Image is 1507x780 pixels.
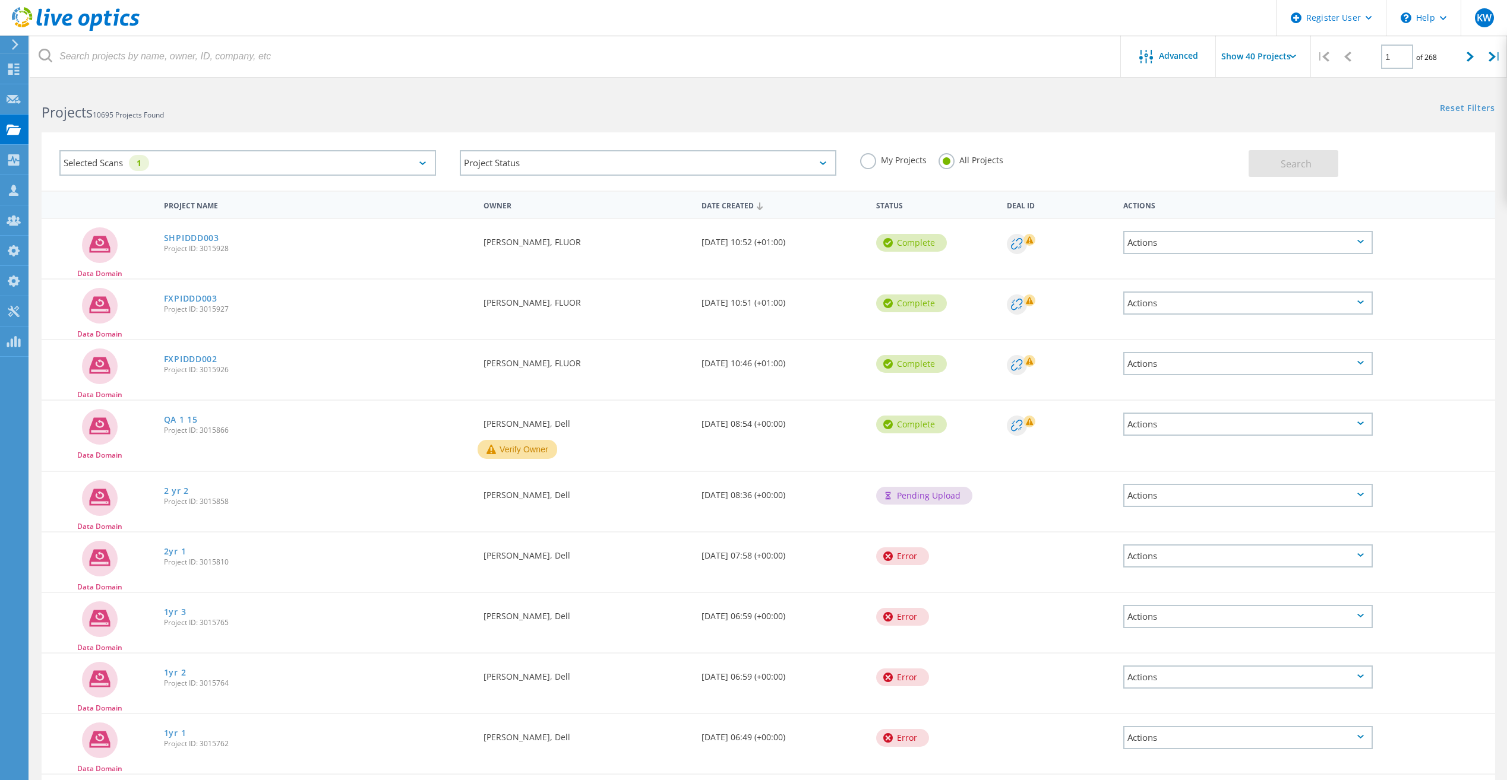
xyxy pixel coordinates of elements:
div: [DATE] 10:51 (+01:00) [696,280,870,319]
div: Actions [1123,484,1373,507]
span: Project ID: 3015866 [164,427,472,434]
div: Owner [478,194,696,215]
div: Actions [1123,352,1373,375]
b: Projects [42,103,93,122]
div: [PERSON_NAME], Dell [478,654,696,693]
a: FXPIDDD003 [164,294,217,303]
div: Error [876,729,929,747]
div: Project Name [158,194,478,215]
span: Data Domain [77,765,122,772]
div: [PERSON_NAME], Dell [478,401,696,440]
div: [PERSON_NAME], Dell [478,532,696,572]
span: Data Domain [77,452,122,459]
a: 1yr 1 [164,729,187,737]
div: [DATE] 07:58 (+00:00) [696,532,870,572]
div: [DATE] 10:52 (+01:00) [696,219,870,258]
div: Complete [876,294,947,312]
div: Complete [876,234,947,252]
div: [DATE] 06:59 (+00:00) [696,654,870,693]
label: All Projects [939,153,1003,164]
span: of 268 [1416,52,1437,62]
div: [PERSON_NAME], Dell [478,593,696,632]
div: Pending Upload [876,487,972,505]
svg: \n [1401,12,1411,23]
a: 1yr 3 [164,608,187,616]
div: Complete [876,355,947,373]
div: | [1483,36,1507,78]
div: Actions [1123,665,1373,689]
span: 10695 Projects Found [93,110,164,120]
a: 1yr 2 [164,668,187,677]
span: Project ID: 3015926 [164,366,472,373]
div: [PERSON_NAME], Dell [478,714,696,753]
span: Project ID: 3015764 [164,680,472,687]
a: QA 1 15 [164,416,198,424]
a: 2 yr 2 [164,487,189,495]
span: Data Domain [77,270,122,277]
span: KW [1477,13,1492,23]
div: Actions [1117,194,1379,215]
span: Search [1281,157,1312,170]
div: [DATE] 06:49 (+00:00) [696,714,870,753]
span: Data Domain [77,644,122,651]
span: Advanced [1159,52,1198,60]
div: Actions [1123,413,1373,436]
span: Project ID: 3015928 [164,245,472,252]
div: Actions [1123,726,1373,749]
div: Error [876,668,929,686]
div: Selected Scans [59,150,436,176]
div: [DATE] 08:54 (+00:00) [696,401,870,440]
div: Error [876,547,929,565]
div: [PERSON_NAME], FLUOR [478,340,696,379]
a: Reset Filters [1440,104,1495,114]
span: Project ID: 3015810 [164,559,472,566]
span: Data Domain [77,331,122,338]
div: Actions [1123,231,1373,254]
div: Actions [1123,605,1373,628]
div: Error [876,608,929,626]
div: [PERSON_NAME], FLUOR [478,219,696,258]
div: Deal Id [1001,194,1117,215]
span: Data Domain [77,523,122,530]
a: 2yr 1 [164,547,187,556]
div: | [1311,36,1335,78]
div: [DATE] 10:46 (+01:00) [696,340,870,379]
a: FXPIDDD002 [164,355,217,363]
div: [DATE] 06:59 (+00:00) [696,593,870,632]
label: My Projects [860,153,927,164]
span: Data Domain [77,705,122,712]
a: SHPIDDD003 [164,234,219,242]
input: Search projects by name, owner, ID, company, etc [30,36,1121,77]
span: Data Domain [77,391,122,398]
div: 1 [129,155,149,171]
button: Verify Owner [478,440,557,459]
button: Search [1249,150,1338,177]
span: Data Domain [77,584,122,591]
span: Project ID: 3015927 [164,306,472,313]
div: [DATE] 08:36 (+00:00) [696,472,870,511]
div: [PERSON_NAME], Dell [478,472,696,511]
div: Actions [1123,544,1373,567]
span: Project ID: 3015858 [164,498,472,505]
div: Date Created [696,194,870,216]
div: Status [870,194,1001,215]
span: Project ID: 3015762 [164,740,472,747]
span: Project ID: 3015765 [164,619,472,626]
div: Actions [1123,291,1373,315]
div: Complete [876,416,947,433]
a: Live Optics Dashboard [12,25,140,33]
div: Project Status [460,150,836,176]
div: [PERSON_NAME], FLUOR [478,280,696,319]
